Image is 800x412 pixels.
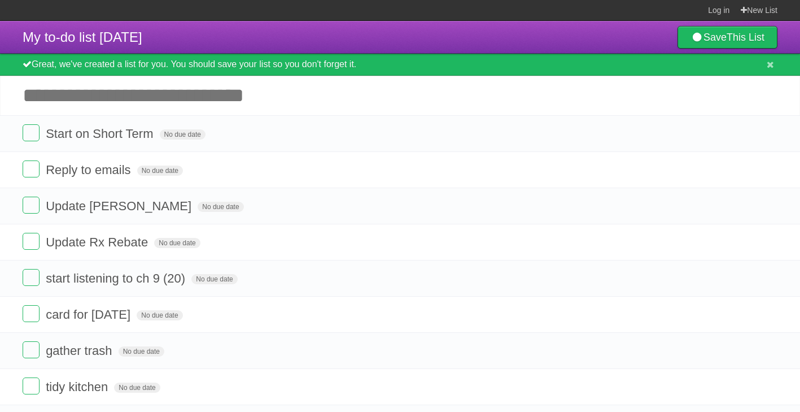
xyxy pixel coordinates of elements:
[137,310,182,320] span: No due date
[46,235,151,249] span: Update Rx Rebate
[46,199,194,213] span: Update [PERSON_NAME]
[23,29,142,45] span: My to-do list [DATE]
[46,344,115,358] span: gather trash
[709,341,730,360] label: Star task
[23,161,40,177] label: Done
[709,197,730,215] label: Star task
[709,161,730,179] label: Star task
[46,380,111,394] span: tidy kitchen
[46,307,133,322] span: card for [DATE]
[137,166,183,176] span: No due date
[154,238,200,248] span: No due date
[23,269,40,286] label: Done
[23,124,40,141] label: Done
[23,341,40,358] label: Done
[119,346,164,357] span: No due date
[709,124,730,143] label: Star task
[709,233,730,251] label: Star task
[46,271,188,285] span: start listening to ch 9 (20)
[23,305,40,322] label: Done
[23,233,40,250] label: Done
[198,202,243,212] span: No due date
[160,129,206,140] span: No due date
[709,305,730,324] label: Star task
[709,378,730,396] label: Star task
[23,378,40,394] label: Done
[114,383,160,393] span: No due date
[709,269,730,288] label: Star task
[46,127,156,141] span: Start on Short Term
[677,26,777,49] a: SaveThis List
[23,197,40,214] label: Done
[191,274,237,284] span: No due date
[727,32,764,43] b: This List
[46,163,133,177] span: Reply to emails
